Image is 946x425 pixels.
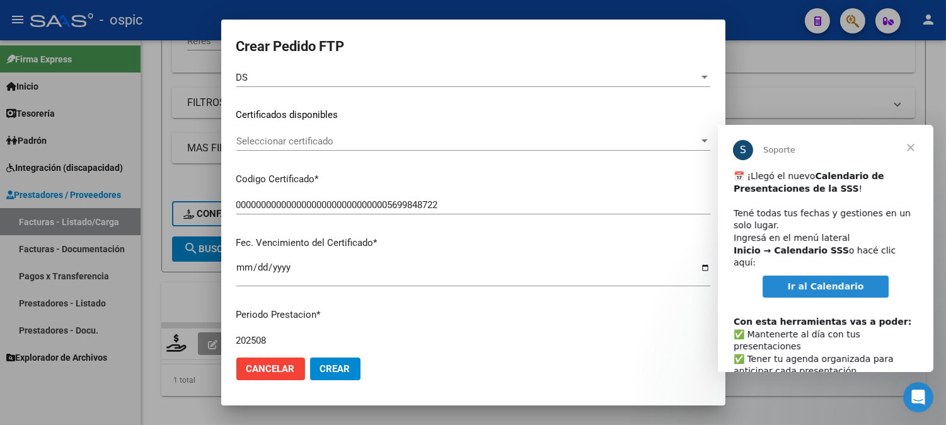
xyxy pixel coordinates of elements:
button: Cancelar [236,358,305,380]
iframe: Intercom live chat mensaje [718,125,933,372]
p: Periodo Prestacion [236,308,710,322]
p: Codigo Certificado [236,172,710,187]
p: Fec. Vencimiento del Certificado [236,236,710,250]
div: ​✅ Mantenerte al día con tus presentaciones ✅ Tener tu agenda organizada para anticipar cada pres... [16,178,200,339]
span: Cancelar [246,363,295,375]
iframe: Intercom live chat [903,382,933,412]
span: DS [236,72,248,83]
button: Crear [310,358,361,380]
p: Certificados disponibles [236,108,710,122]
span: Crear [320,363,350,375]
span: Seleccionar certificado [236,136,699,147]
b: Con esta herramientas vas a poder: [16,192,193,202]
h2: Crear Pedido FTP [236,35,710,59]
